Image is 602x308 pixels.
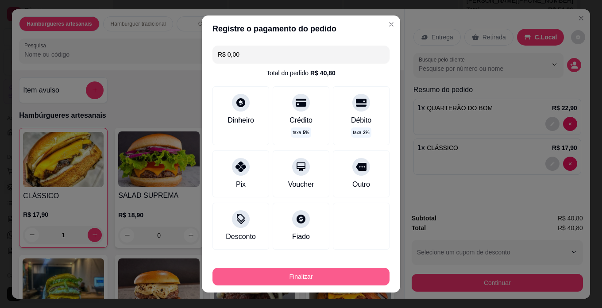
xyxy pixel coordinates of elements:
p: taxa [353,129,369,136]
div: Dinheiro [228,115,254,126]
button: Close [384,17,398,31]
div: R$ 40,80 [310,69,336,77]
div: Voucher [288,179,314,190]
div: Total do pedido [266,69,336,77]
p: taxa [293,129,309,136]
input: Ex.: hambúrguer de cordeiro [218,46,384,63]
div: Outro [352,179,370,190]
div: Desconto [226,231,256,242]
div: Crédito [289,115,313,126]
div: Pix [236,179,246,190]
p: Pagamento registrados [212,255,390,266]
div: Débito [351,115,371,126]
button: Finalizar [212,268,390,285]
div: Fiado [292,231,310,242]
span: 2 % [363,129,369,136]
header: Registre o pagamento do pedido [202,15,400,42]
span: 5 % [303,129,309,136]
